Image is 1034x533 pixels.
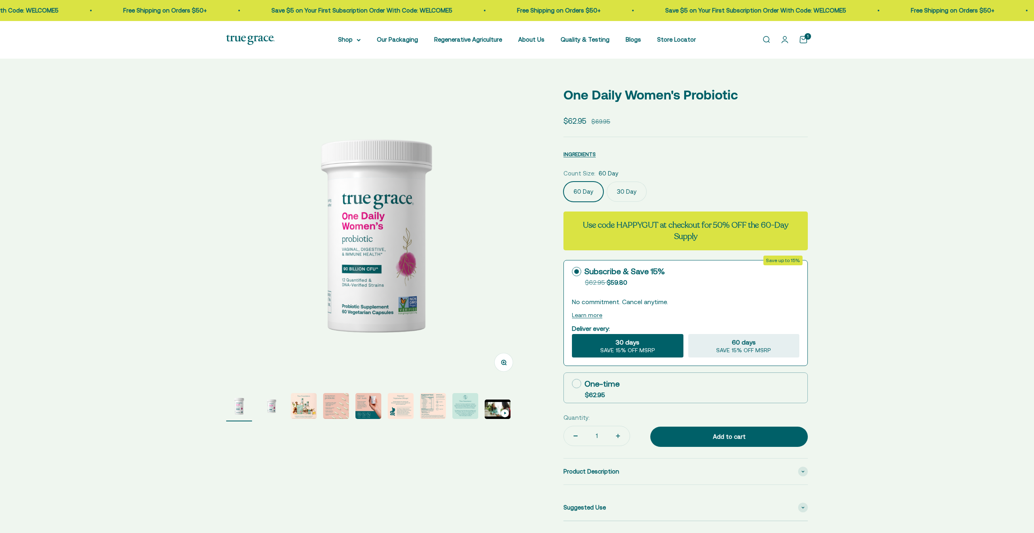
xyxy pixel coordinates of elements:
[388,393,414,421] button: Go to item 6
[258,393,284,421] button: Go to item 2
[355,393,381,419] img: Protects the probiotic cultures from light, moisture, and oxygen, extending shelf life and ensuri...
[338,35,361,44] summary: Shop
[420,393,446,421] button: Go to item 7
[200,6,381,15] p: Save $5 on Your First Subscription Order With Code: WELCOME5
[666,432,792,442] div: Add to cart
[518,36,544,43] a: About Us
[599,169,618,178] span: 60 Day
[583,220,788,242] strong: Use code HAPPYGUT at checkout for 50% OFF the 60-Day Supply
[377,36,418,43] a: Our Packaging
[52,7,135,14] a: Free Shipping on Orders $50+
[446,7,529,14] a: Free Shipping on Orders $50+
[563,503,606,512] span: Suggested Use
[323,393,349,421] button: Go to item 4
[420,393,446,419] img: Our probiotics undergo extensive third-party testing at Purity-IQ Inc., a global organization del...
[561,36,609,43] a: Quality & Testing
[563,169,595,178] legend: Count Size:
[594,6,775,15] p: Save $5 on Your First Subscription Order With Code: WELCOME5
[805,33,811,40] cart-count: 1
[563,115,586,127] sale-price: $62.95
[657,36,696,43] a: Store Locator
[606,426,630,446] button: Increase quantity
[226,393,252,419] img: Daily Probiotic for Women's Vaginal, Digestive, and Immune Support* - 90 Billion CFU at time of m...
[563,151,596,157] span: INGREDIENTS
[563,459,808,484] summary: Product Description
[452,393,478,421] button: Go to item 8
[839,7,923,14] a: Free Shipping on Orders $50+
[563,413,590,423] label: Quantity:
[226,393,252,421] button: Go to item 1
[563,85,808,105] p: One Daily Women's Probiotic
[323,393,349,419] img: - 12 quantified and DNA-verified probiotic cultures to support vaginal, digestive, and immune hea...
[291,393,317,419] img: Our full product line provides a robust and comprehensive offering for a true foundation of healt...
[650,427,808,447] button: Add to cart
[291,393,317,421] button: Go to item 3
[626,36,641,43] a: Blogs
[564,426,587,446] button: Decrease quantity
[563,149,596,159] button: INGREDIENTS
[258,393,284,419] img: Daily Probiotic for Women's Vaginal, Digestive, and Immune Support* - 90 Billion CFU at time of m...
[563,467,619,476] span: Product Description
[434,36,502,43] a: Regenerative Agriculture
[485,400,511,421] button: Go to item 9
[591,117,610,127] compare-at-price: $69.95
[452,393,478,419] img: Every lot of True Grace supplements undergoes extensive third-party testing. Regulation says we d...
[388,393,414,419] img: Provide protection from stomach acid, allowing the probiotics to survive digestion and reach the ...
[226,85,525,383] img: Daily Probiotic for Women's Vaginal, Digestive, and Immune Support* - 90 Billion CFU at time of m...
[355,393,381,421] button: Go to item 5
[563,495,808,520] summary: Suggested Use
